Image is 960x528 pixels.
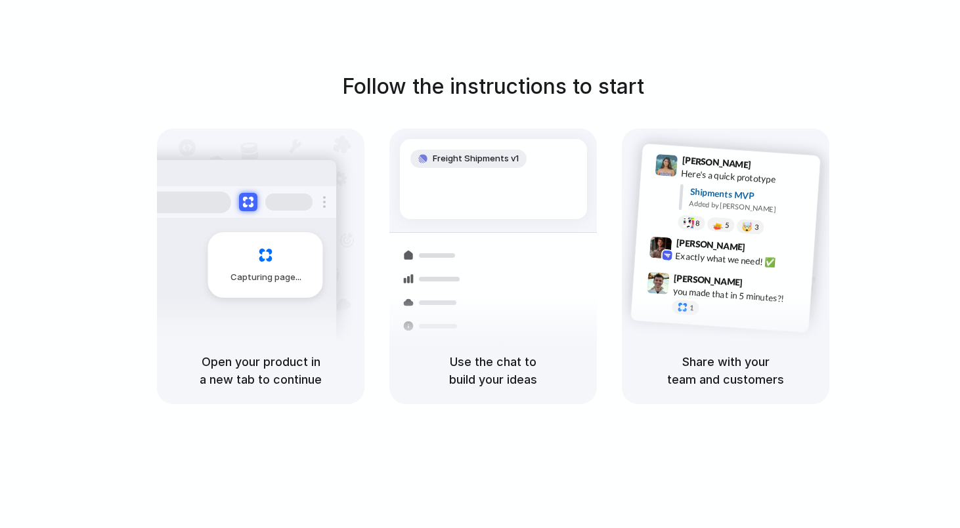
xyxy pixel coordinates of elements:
[689,304,694,312] span: 1
[638,353,814,388] h5: Share with your team and customers
[755,159,782,175] span: 9:41 AM
[689,185,811,207] div: Shipments MVP
[674,271,743,290] span: [PERSON_NAME]
[747,277,774,293] span: 9:47 AM
[749,242,776,258] span: 9:42 AM
[754,224,759,231] span: 3
[433,152,519,165] span: Freight Shipments v1
[682,153,751,172] span: [PERSON_NAME]
[230,271,303,284] span: Capturing page
[681,167,812,189] div: Here's a quick prototype
[173,353,349,388] h5: Open your product in a new tab to continue
[675,249,806,272] div: Exactly what we need! ✅
[725,222,730,229] span: 5
[672,284,804,306] div: you made that in 5 minutes?!
[405,353,581,388] h5: Use the chat to build your ideas
[689,198,810,217] div: Added by [PERSON_NAME]
[742,222,753,232] div: 🤯
[342,71,644,102] h1: Follow the instructions to start
[695,220,700,227] span: 8
[676,235,745,254] span: [PERSON_NAME]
